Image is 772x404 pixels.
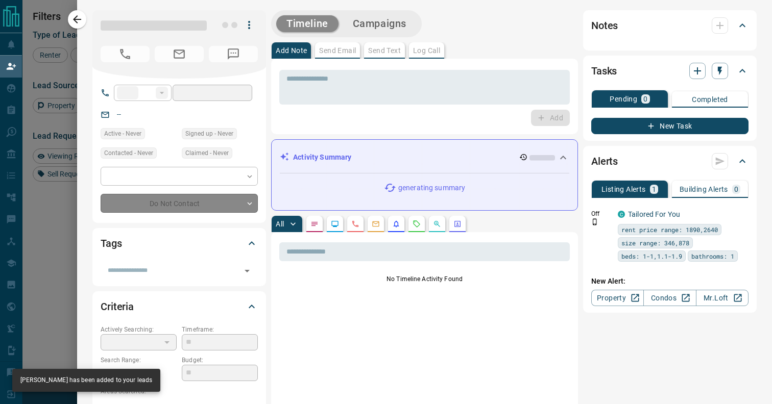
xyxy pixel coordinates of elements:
h2: Tasks [591,63,617,79]
h2: Alerts [591,153,618,169]
p: No Timeline Activity Found [279,274,570,284]
h2: Criteria [101,298,134,315]
a: Property [591,290,644,306]
p: generating summary [398,183,465,193]
p: Search Range: [101,356,177,365]
div: [PERSON_NAME] has been added to your leads [20,372,152,389]
p: -- - -- [101,365,177,382]
span: rent price range: 1890,2640 [621,224,718,235]
p: Timeframe: [182,325,258,334]
span: No Email [155,46,204,62]
svg: Calls [351,220,359,228]
p: Add Note [276,47,307,54]
svg: Emails [372,220,380,228]
a: Tailored For You [628,210,680,218]
p: New Alert: [591,276,749,287]
h2: Tags [101,235,122,251]
p: Listing Alerts [601,186,646,193]
p: Building Alerts [680,186,728,193]
a: Mr.Loft [696,290,749,306]
svg: Opportunities [433,220,441,228]
div: Tasks [591,59,749,83]
span: No Number [209,46,258,62]
p: Pending [610,95,637,103]
div: Notes [591,13,749,38]
span: Signed up - Never [185,129,233,139]
p: Completed [692,96,728,103]
p: Actively Searching: [101,325,177,334]
button: Campaigns [343,15,417,32]
p: Activity Summary [293,152,351,163]
span: No Number [101,46,150,62]
svg: Requests [413,220,421,228]
svg: Agent Actions [453,220,462,228]
svg: Lead Browsing Activity [331,220,339,228]
span: size range: 346,878 [621,238,689,248]
span: Active - Never [104,129,141,139]
h2: Notes [591,17,618,34]
p: 1 [652,186,656,193]
svg: Listing Alerts [392,220,400,228]
p: All [276,220,284,228]
p: 0 [643,95,647,103]
p: Off [591,209,612,218]
p: 0 [734,186,738,193]
div: Criteria [101,294,258,319]
svg: Notes [310,220,319,228]
button: Open [240,264,254,278]
p: Areas Searched: [101,387,258,396]
div: Activity Summary [280,148,569,167]
svg: Push Notification Only [591,218,598,225]
span: bathrooms: 1 [691,251,734,261]
a: -- [117,110,121,118]
span: beds: 1-1,1.1-1.9 [621,251,682,261]
div: Alerts [591,149,749,173]
div: Tags [101,231,258,256]
span: Claimed - Never [185,148,229,158]
button: New Task [591,118,749,134]
p: Budget: [182,356,258,365]
a: Condos [643,290,696,306]
button: Timeline [276,15,339,32]
span: Contacted - Never [104,148,153,158]
div: Do Not Contact [101,194,258,213]
div: condos.ca [618,211,625,218]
